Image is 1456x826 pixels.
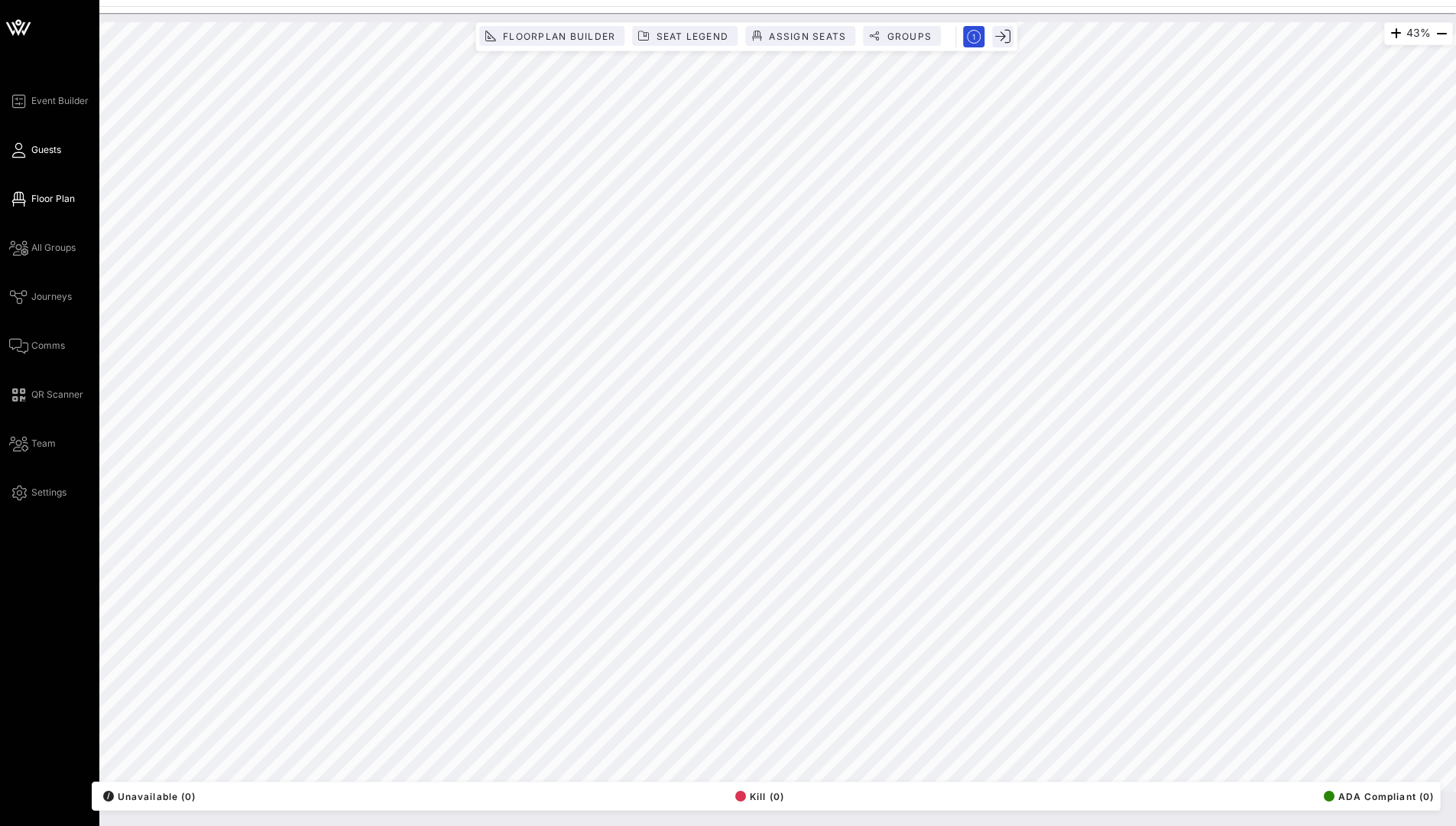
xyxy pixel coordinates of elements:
[103,791,114,802] div: /
[1324,791,1434,802] span: ADA Compliant (0)
[735,791,784,802] span: Kill (0)
[479,26,624,46] button: Floorplan Builder
[31,241,76,255] span: All Groups
[99,785,196,807] button: /Unavailable (0)
[103,791,196,802] span: Unavailable (0)
[768,31,846,42] span: Assign Seats
[31,94,89,108] span: Event Builder
[502,31,615,42] span: Floorplan Builder
[731,785,784,807] button: Kill (0)
[31,437,56,450] span: Team
[1384,22,1453,45] div: 43%
[31,486,66,499] span: Settings
[886,31,932,42] span: Groups
[31,339,65,353] span: Comms
[31,192,75,206] span: Floor Plan
[9,337,65,355] a: Comms
[9,288,72,306] a: Journeys
[9,92,89,110] a: Event Builder
[9,239,76,257] a: All Groups
[9,141,61,159] a: Guests
[31,290,72,304] span: Journeys
[9,434,56,453] a: Team
[31,388,83,402] span: QR Scanner
[655,31,728,42] span: Seat Legend
[9,190,75,208] a: Floor Plan
[9,385,83,404] a: QR Scanner
[745,26,855,46] button: Assign Seats
[863,26,941,46] button: Groups
[1319,785,1434,807] button: ADA Compliant (0)
[632,26,738,46] button: Seat Legend
[31,143,61,157] span: Guests
[9,483,66,502] a: Settings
